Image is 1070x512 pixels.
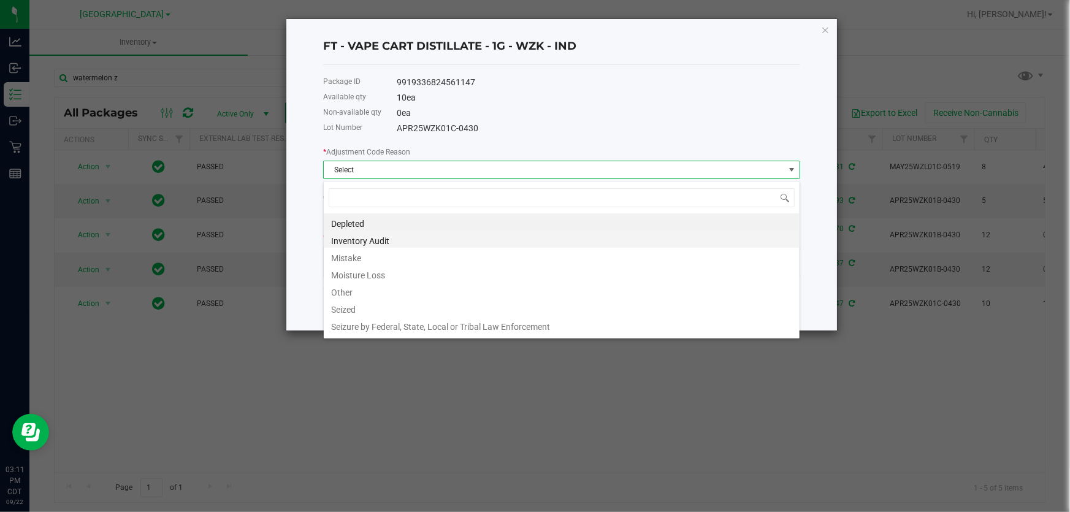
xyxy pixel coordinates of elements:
label: Non-available qty [323,107,381,118]
label: Package ID [323,76,361,87]
div: 10 [397,91,800,104]
span: Select [324,161,784,178]
span: ea [402,108,411,118]
span: ea [407,93,416,102]
iframe: Resource center [12,414,49,451]
label: Lot Number [323,122,362,133]
h4: FT - VAPE CART DISTILLATE - 1G - WZK - IND [323,39,800,55]
label: Available qty [323,91,366,102]
div: 0 [397,107,800,120]
div: APR25WZK01C-0430 [397,122,800,135]
div: 9919336824561147 [397,76,800,89]
label: Adjustment Code Reason [323,147,410,158]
